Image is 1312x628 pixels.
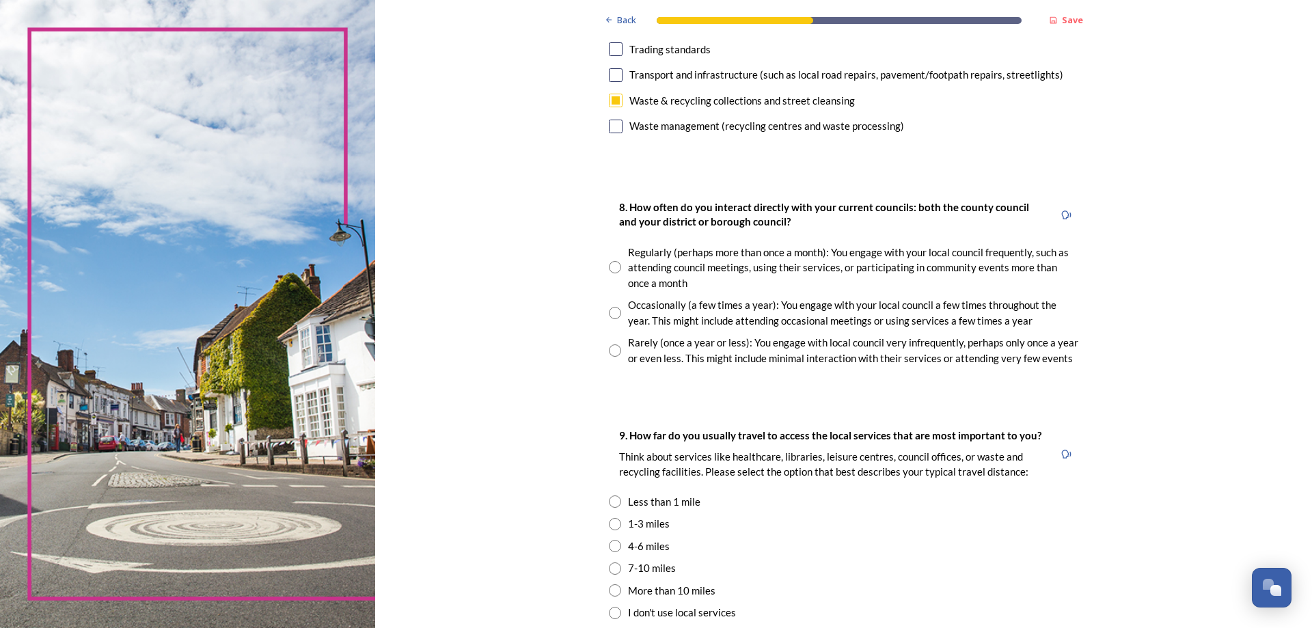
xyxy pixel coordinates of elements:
div: Rarely (once a year or less): You engage with local council very infrequently, perhaps only once ... [628,335,1079,366]
p: Think about services like healthcare, libraries, leisure centres, council offices, or waste and r... [619,450,1044,479]
strong: Save [1062,14,1083,26]
div: Waste & recycling collections and street cleansing [629,93,855,109]
strong: 9. How far do you usually travel to access the local services that are most important to you? [619,429,1041,441]
div: Waste management (recycling centres and waste processing) [629,118,904,134]
div: 4-6 miles [628,538,670,554]
div: More than 10 miles [628,583,715,599]
div: 1-3 miles [628,516,670,532]
strong: 8. How often do you interact directly with your current councils: both the county council and you... [619,201,1031,228]
div: Less than 1 mile [628,494,700,510]
div: I don't use local services [628,605,736,620]
div: Occasionally (a few times a year): You engage with your local council a few times throughout the ... [628,297,1079,328]
div: Transport and infrastructure (such as local road repairs, pavement/footpath repairs, streetlights) [629,67,1063,83]
span: Back [617,14,636,27]
div: 7-10 miles [628,560,676,576]
div: Trading standards [629,42,711,57]
button: Open Chat [1252,568,1291,607]
div: Regularly (perhaps more than once a month): You engage with your local council frequently, such a... [628,245,1079,291]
